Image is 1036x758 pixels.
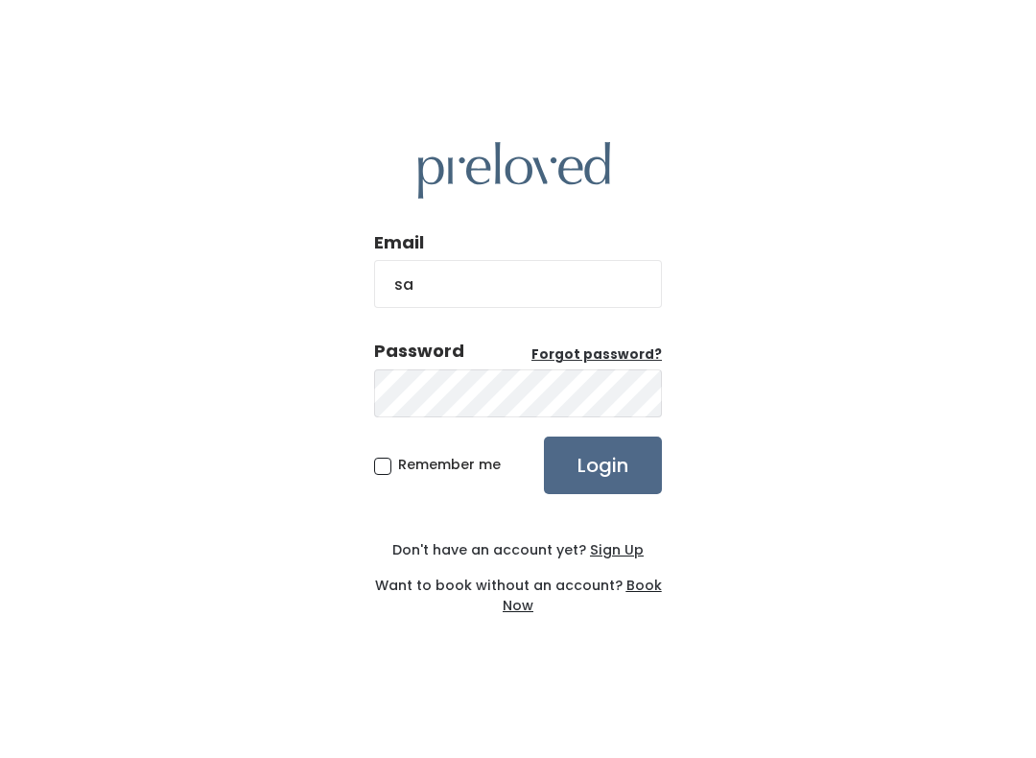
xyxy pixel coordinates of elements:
[374,560,662,616] div: Want to book without an account?
[418,142,610,199] img: preloved logo
[374,230,424,255] label: Email
[586,540,644,559] a: Sign Up
[544,437,662,494] input: Login
[374,339,464,364] div: Password
[590,540,644,559] u: Sign Up
[503,576,662,615] a: Book Now
[531,345,662,364] u: Forgot password?
[398,455,501,474] span: Remember me
[374,540,662,560] div: Don't have an account yet?
[531,345,662,365] a: Forgot password?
